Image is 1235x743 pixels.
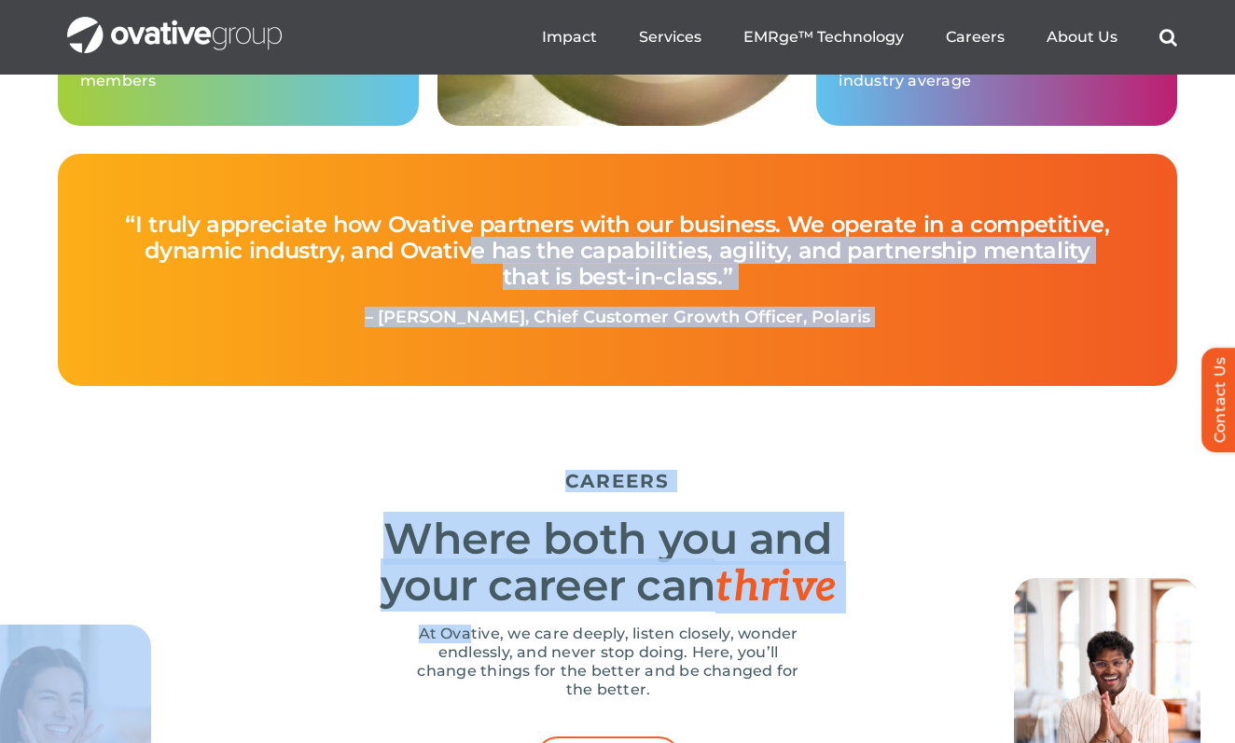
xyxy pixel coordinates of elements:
span: where we raise the bar [58,335,378,464]
a: Services [639,28,701,47]
a: OG_Full_horizontal_WHT [67,15,282,33]
a: EMRge™ Technology [743,28,904,47]
h4: “I truly appreciate how Ovative partners with our business. We operate in a competitive, dynamic ... [102,193,1133,309]
p: – [PERSON_NAME], Chief Customer Growth Officer, Polaris [102,309,1133,327]
a: Search [1159,28,1177,47]
h2: Where both you and your career can [39,516,1177,611]
p: At Ovative, we care deeply, listen closely, wonder endlessly, and never stop doing. Here, you’ll ... [412,625,804,699]
a: Impact [542,28,597,47]
a: Careers [946,28,1005,47]
h5: CAREERS [58,470,1177,492]
span: thrive [715,561,836,613]
a: About Us [1047,28,1117,47]
nav: Menu [542,7,1177,67]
